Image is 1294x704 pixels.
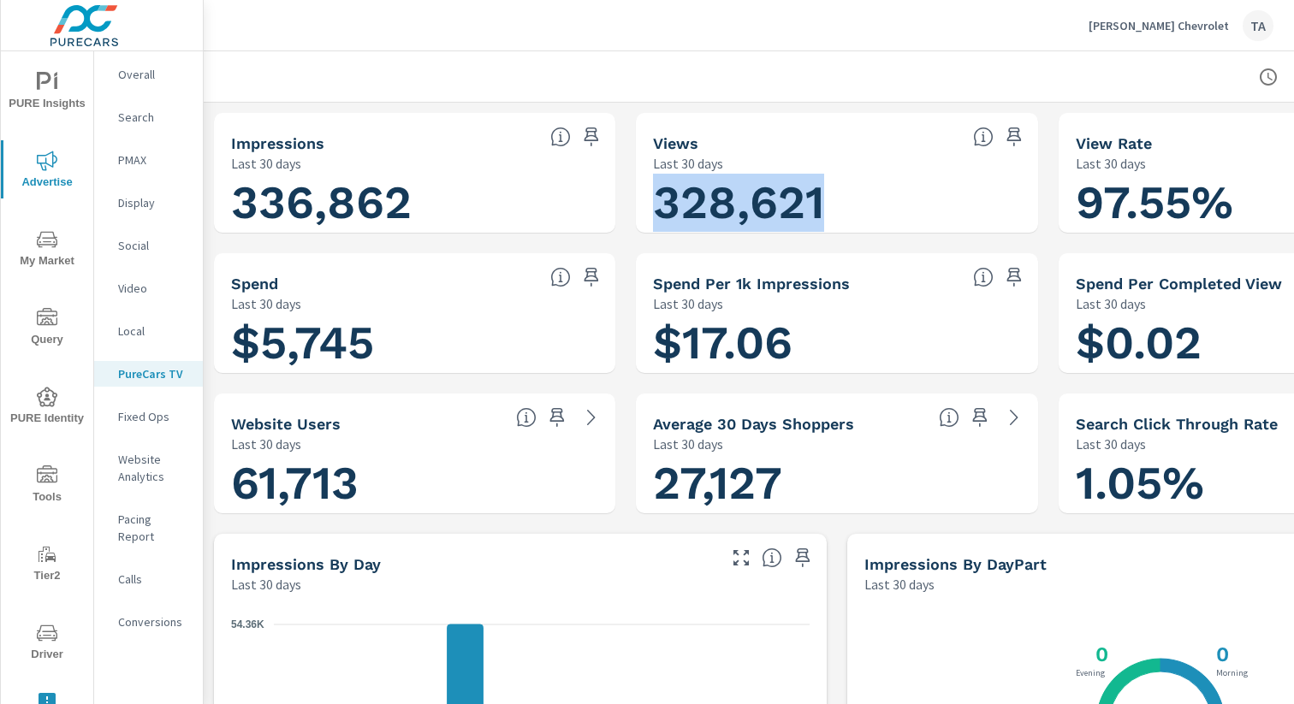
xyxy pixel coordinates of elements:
[6,72,88,114] span: PURE Insights
[1243,10,1273,41] div: TA
[1089,18,1229,33] p: [PERSON_NAME] Chevrolet
[6,229,88,271] span: My Market
[973,127,994,147] span: Number of times your connected TV ad was viewed completely by a user. [Source: This data is provi...
[543,404,571,431] span: Save this to your personalized report
[118,571,189,588] p: Calls
[94,233,203,258] div: Social
[1000,263,1028,291] span: Save this to your personalized report
[1076,293,1146,314] p: Last 30 days
[653,174,1020,232] h1: 328,621
[550,267,571,287] span: Cost of your connected TV ad campaigns. [Source: This data is provided by the video advertising p...
[939,407,959,428] span: A rolling 30 day total of daily Shoppers on the dealership website, averaged over the selected da...
[762,547,782,568] span: The number of impressions, broken down by the day of the week they occurred.
[864,574,935,595] p: Last 30 days
[1213,669,1251,677] p: Morning
[653,275,850,293] h5: Spend Per 1k Impressions
[1076,415,1278,433] h5: Search Click Through Rate
[6,387,88,429] span: PURE Identity
[653,134,698,152] h5: Views
[516,407,537,428] span: Unique website visitors over the selected time period. [Source: Website Analytics]
[231,574,301,595] p: Last 30 days
[578,263,605,291] span: Save this to your personalized report
[94,104,203,130] div: Search
[1072,669,1108,677] p: Evening
[118,451,189,485] p: Website Analytics
[6,308,88,350] span: Query
[1000,123,1028,151] span: Save this to your personalized report
[727,544,755,571] button: Make Fullscreen
[118,66,189,83] p: Overall
[653,415,854,433] h5: Average 30 Days Shoppers
[1076,153,1146,174] p: Last 30 days
[118,365,189,382] p: PureCars TV
[6,151,88,192] span: Advertise
[653,314,1020,372] h1: $17.06
[118,237,189,254] p: Social
[231,415,341,433] h5: Website Users
[231,153,301,174] p: Last 30 days
[118,151,189,169] p: PMAX
[94,62,203,87] div: Overall
[1092,642,1108,666] h3: 0
[789,544,816,571] span: Save this to your personalized report
[231,275,278,293] h5: Spend
[231,293,301,314] p: Last 30 days
[1076,134,1152,152] h5: View Rate
[231,454,598,512] h1: 61,713
[94,147,203,173] div: PMAX
[94,566,203,592] div: Calls
[550,127,571,147] span: Number of times your connected TV ad was presented to a user. [Source: This data is provided by t...
[653,293,723,314] p: Last 30 days
[94,275,203,301] div: Video
[578,404,605,431] a: See more details in report
[118,194,189,211] p: Display
[6,544,88,586] span: Tier2
[118,322,189,340] p: Local
[231,174,598,232] h1: 336,862
[231,618,264,630] text: 54.36K
[653,454,1020,512] h1: 27,127
[966,404,994,431] span: Save this to your personalized report
[1213,642,1229,666] h3: 0
[1076,275,1282,293] h5: Spend Per Completed View
[1076,434,1146,454] p: Last 30 days
[578,123,605,151] span: Save this to your personalized report
[6,623,88,665] span: Driver
[6,465,88,507] span: Tools
[864,555,1047,573] h5: Impressions by DayPart
[94,506,203,549] div: Pacing Report
[94,318,203,344] div: Local
[118,280,189,297] p: Video
[653,153,723,174] p: Last 30 days
[653,434,723,454] p: Last 30 days
[118,613,189,630] p: Conversions
[973,267,994,287] span: Total spend per 1,000 impressions. [Source: This data is provided by the video advertising platform]
[231,434,301,454] p: Last 30 days
[231,134,324,152] h5: Impressions
[94,361,203,387] div: PureCars TV
[94,609,203,635] div: Conversions
[118,511,189,545] p: Pacing Report
[118,109,189,126] p: Search
[94,190,203,216] div: Display
[231,555,381,573] h5: Impressions by Day
[118,408,189,425] p: Fixed Ops
[231,314,598,372] h1: $5,745
[1000,404,1028,431] a: See more details in report
[94,447,203,489] div: Website Analytics
[94,404,203,429] div: Fixed Ops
